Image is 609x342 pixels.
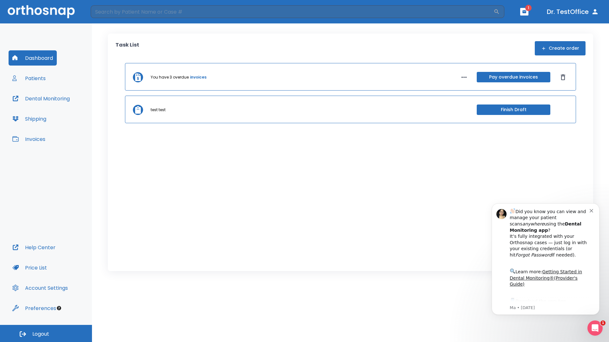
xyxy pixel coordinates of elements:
[477,72,550,82] button: Pay overdue invoices
[525,5,532,11] span: 1
[190,74,206,80] a: invoices
[151,107,166,113] p: test test
[32,331,49,338] span: Logout
[9,111,50,126] button: Shipping
[9,71,49,86] button: Patients
[91,5,494,18] input: Search by Patient Name or Case #
[9,301,60,316] button: Preferences
[587,320,603,336] iframe: Intercom live chat
[544,6,601,17] button: Dr. TestOffice
[115,41,139,55] p: Task List
[600,320,606,326] span: 1
[56,305,62,311] div: Tooltip anchor
[482,195,609,339] iframe: Intercom notifications message
[9,131,49,147] button: Invoices
[151,74,189,80] p: You have 3 overdue
[9,280,72,295] button: Account Settings
[558,72,568,82] button: Dismiss
[477,104,550,115] button: Finish Draft
[535,41,586,55] button: Create order
[9,240,59,255] button: Help Center
[9,260,51,275] button: Price List
[9,50,57,66] button: Dashboard
[8,5,75,18] img: Orthosnap
[9,91,74,106] button: Dental Monitoring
